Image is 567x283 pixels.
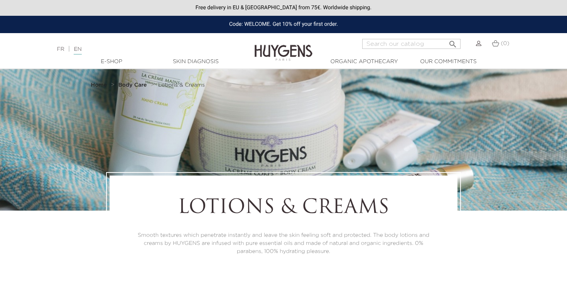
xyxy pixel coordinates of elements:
[73,58,150,66] a: E-Shop
[118,82,147,88] strong: Body Care
[410,58,487,66] a: Our commitments
[362,39,461,49] input: Search
[131,197,436,220] h1: Lotions & Creams
[131,231,436,256] p: Smooth textures which penetrate instantly and leave the skin feeling soft and protected. The body...
[326,58,403,66] a: Organic Apothecary
[255,32,312,62] img: Huygens
[501,41,509,46] span: (0)
[91,82,107,88] strong: Home
[57,47,64,52] a: FR
[157,58,234,66] a: Skin Diagnosis
[158,82,205,88] a: Lotions & Creams
[91,82,109,88] a: Home
[118,82,149,88] a: Body Care
[74,47,81,55] a: EN
[53,45,230,54] div: |
[448,37,457,47] i: 
[446,37,460,47] button: 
